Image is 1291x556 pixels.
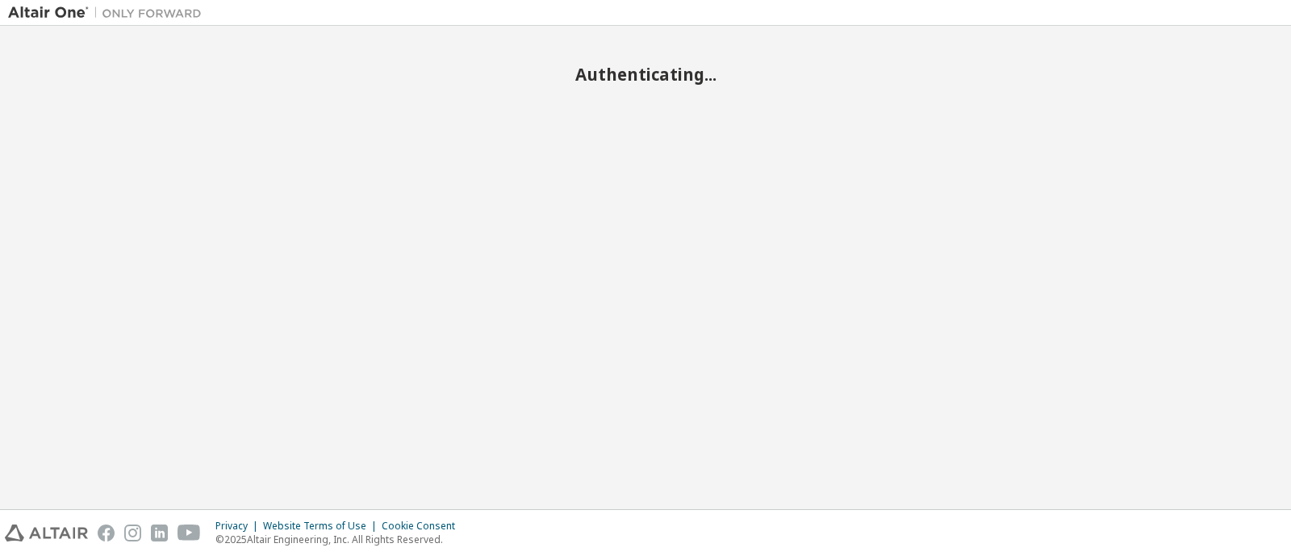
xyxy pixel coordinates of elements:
[98,525,115,541] img: facebook.svg
[263,520,382,533] div: Website Terms of Use
[5,525,88,541] img: altair_logo.svg
[8,5,210,21] img: Altair One
[124,525,141,541] img: instagram.svg
[178,525,201,541] img: youtube.svg
[215,520,263,533] div: Privacy
[151,525,168,541] img: linkedin.svg
[215,533,465,546] p: © 2025 Altair Engineering, Inc. All Rights Reserved.
[382,520,465,533] div: Cookie Consent
[8,64,1283,85] h2: Authenticating...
